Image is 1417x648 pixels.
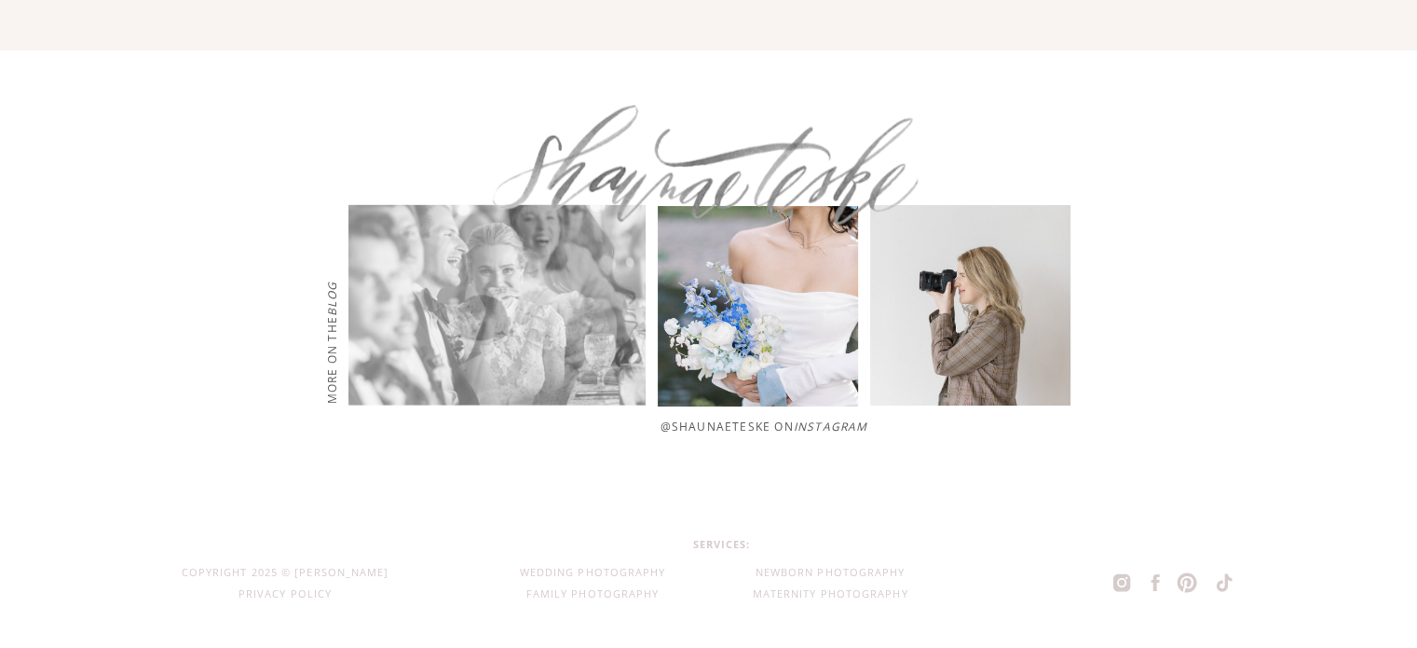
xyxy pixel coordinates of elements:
[484,563,702,585] a: wedding photography
[722,563,939,585] a: Newborn photography
[323,282,339,316] i: blog
[661,417,1026,434] p: @shaunaeteske on
[722,585,939,606] a: Maternity Photography
[321,209,339,405] a: more on theblog
[321,209,339,405] p: more on the
[661,417,1026,434] a: @shaunaeteske onInstagram
[794,419,868,434] i: Instagram
[693,537,751,551] b: services:
[238,585,334,606] a: Privacy Policy
[484,585,702,606] a: family photography
[178,563,393,585] div: copyright 2025 © [PERSON_NAME]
